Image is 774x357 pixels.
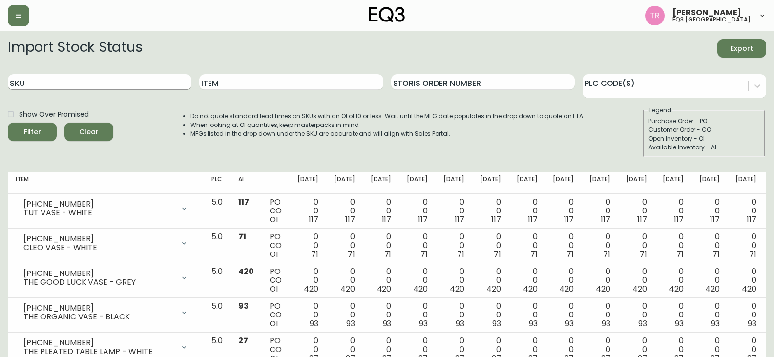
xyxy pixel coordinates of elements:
span: 93 [310,318,318,329]
th: [DATE] [436,172,472,194]
div: Purchase Order - PO [648,117,760,126]
span: OI [270,283,278,294]
span: 71 [640,249,647,260]
th: [DATE] [728,172,764,194]
span: 117 [455,214,464,225]
div: Customer Order - CO [648,126,760,134]
div: 0 0 [407,232,428,259]
span: 71 [420,249,428,260]
span: 93 [602,318,610,329]
div: 0 0 [371,302,392,328]
th: [DATE] [363,172,399,194]
legend: Legend [648,106,672,115]
div: 0 0 [663,198,684,224]
div: [PHONE_NUMBER] [23,234,174,243]
div: [PHONE_NUMBER] [23,338,174,347]
span: 71 [530,249,538,260]
span: 117 [747,214,756,225]
th: PLC [204,172,230,194]
span: 117 [345,214,355,225]
span: 117 [564,214,574,225]
span: 71 [749,249,756,260]
span: 93 [565,318,574,329]
div: Available Inventory - AI [648,143,760,152]
span: 71 [566,249,574,260]
span: [PERSON_NAME] [672,9,741,17]
span: 93 [529,318,538,329]
h5: eq3 [GEOGRAPHIC_DATA] [672,17,751,22]
th: [DATE] [691,172,728,194]
td: 5.0 [204,194,230,229]
div: [PHONE_NUMBER]CLEO VASE - WHITE [16,232,196,254]
span: 420 [486,283,501,294]
div: 0 0 [371,232,392,259]
th: AI [230,172,262,194]
div: 0 0 [626,198,647,224]
span: 420 [523,283,538,294]
span: 93 [419,318,428,329]
span: 420 [669,283,684,294]
th: [DATE] [618,172,655,194]
li: MFGs listed in the drop down under the SKU are accurate and will align with Sales Portal. [190,129,585,138]
span: 71 [348,249,355,260]
span: Clear [72,126,105,138]
span: 117 [309,214,318,225]
div: 0 0 [663,302,684,328]
div: 0 0 [443,302,464,328]
div: [PHONE_NUMBER]THE GOOD LUCK VASE - GREY [16,267,196,289]
div: 0 0 [626,302,647,328]
div: [PHONE_NUMBER] [23,304,174,313]
span: 420 [559,283,574,294]
div: 0 0 [699,267,720,294]
span: 117 [382,214,392,225]
div: 0 0 [626,232,647,259]
div: THE PLEATED TABLE LAMP - WHITE [23,347,174,356]
div: THE ORGANIC VASE - BLACK [23,313,174,321]
div: 0 0 [699,198,720,224]
div: 0 0 [517,198,538,224]
div: THE GOOD LUCK VASE - GREY [23,278,174,287]
th: [DATE] [509,172,545,194]
span: 93 [711,318,720,329]
span: 420 [377,283,392,294]
span: 420 [450,283,464,294]
span: 71 [238,231,246,242]
div: 0 0 [480,302,501,328]
div: [PHONE_NUMBER]THE ORGANIC VASE - BLACK [16,302,196,323]
div: 0 0 [407,302,428,328]
img: 214b9049a7c64896e5c13e8f38ff7a87 [645,6,665,25]
div: 0 0 [663,232,684,259]
div: 0 0 [699,302,720,328]
div: 0 0 [553,232,574,259]
div: 0 0 [407,198,428,224]
span: 71 [311,249,318,260]
span: 71 [494,249,501,260]
div: 0 0 [553,267,574,294]
img: logo [369,7,405,22]
div: 0 0 [371,267,392,294]
div: 0 0 [589,302,610,328]
span: 93 [638,318,647,329]
div: Filter [24,126,41,138]
th: [DATE] [399,172,436,194]
div: 0 0 [443,267,464,294]
div: 0 0 [297,302,318,328]
span: 93 [456,318,464,329]
span: 117 [528,214,538,225]
span: 117 [674,214,684,225]
div: 0 0 [297,232,318,259]
h2: Import Stock Status [8,39,142,58]
th: [DATE] [472,172,509,194]
div: 0 0 [334,267,355,294]
div: PO CO [270,302,282,328]
div: 0 0 [480,232,501,259]
span: 71 [712,249,720,260]
span: 93 [383,318,392,329]
span: 93 [748,318,756,329]
td: 5.0 [204,263,230,298]
div: 0 0 [735,198,756,224]
span: Export [725,42,758,55]
span: 71 [603,249,610,260]
div: CLEO VASE - WHITE [23,243,174,252]
div: 0 0 [407,267,428,294]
